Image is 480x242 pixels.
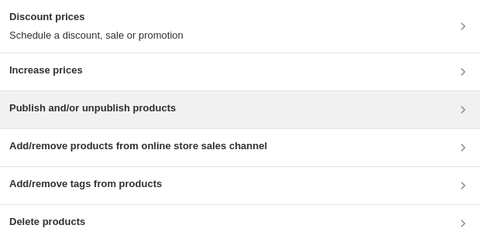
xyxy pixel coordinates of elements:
[9,176,162,192] h3: Add/remove tags from products
[9,63,83,78] h3: Increase prices
[9,214,85,230] h3: Delete products
[9,9,183,25] h3: Discount prices
[9,28,183,43] p: Schedule a discount, sale or promotion
[9,101,176,116] h3: Publish and/or unpublish products
[9,138,267,154] h3: Add/remove products from online store sales channel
